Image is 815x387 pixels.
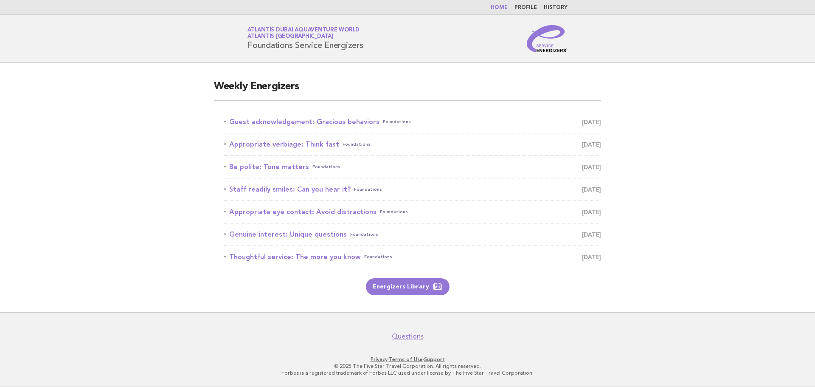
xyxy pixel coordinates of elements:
[354,184,382,195] span: Foundations
[224,116,601,128] a: Guest acknowledgement: Gracious behaviorsFoundations [DATE]
[224,251,601,263] a: Thoughtful service: The more you knowFoundations [DATE]
[224,161,601,173] a: Be polite: Tone mattersFoundations [DATE]
[214,80,601,101] h2: Weekly Energizers
[582,251,601,263] span: [DATE]
[514,5,537,10] a: Profile
[350,229,378,240] span: Foundations
[224,229,601,240] a: Genuine interest: Unique questionsFoundations [DATE]
[148,356,667,363] p: · ·
[364,251,392,263] span: Foundations
[247,34,333,40] span: Atlantis [GEOGRAPHIC_DATA]
[582,184,601,195] span: [DATE]
[224,206,601,218] a: Appropriate eye contact: Avoid distractionsFoundations [DATE]
[582,138,601,150] span: [DATE]
[491,5,508,10] a: Home
[383,116,411,128] span: Foundations
[247,28,363,50] h1: Foundations Service Energizers
[389,356,423,362] a: Terms of Use
[582,229,601,240] span: [DATE]
[224,138,601,150] a: Appropriate verbiage: Think fastFoundations [DATE]
[366,278,450,295] a: Energizers Library
[424,356,445,362] a: Support
[148,370,667,376] p: Forbes is a registered trademark of Forbes LLC used under license by The Five Star Travel Corpora...
[371,356,388,362] a: Privacy
[544,5,568,10] a: History
[312,161,340,173] span: Foundations
[380,206,408,218] span: Foundations
[224,184,601,195] a: Staff readily smiles: Can you hear it?Foundations [DATE]
[582,116,601,128] span: [DATE]
[582,161,601,173] span: [DATE]
[247,27,360,39] a: Atlantis Dubai Aquaventure WorldAtlantis [GEOGRAPHIC_DATA]
[582,206,601,218] span: [DATE]
[148,363,667,370] p: © 2025 The Five Star Travel Corporation. All rights reserved.
[392,332,424,341] a: Questions
[343,138,371,150] span: Foundations
[527,25,568,52] img: Service Energizers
